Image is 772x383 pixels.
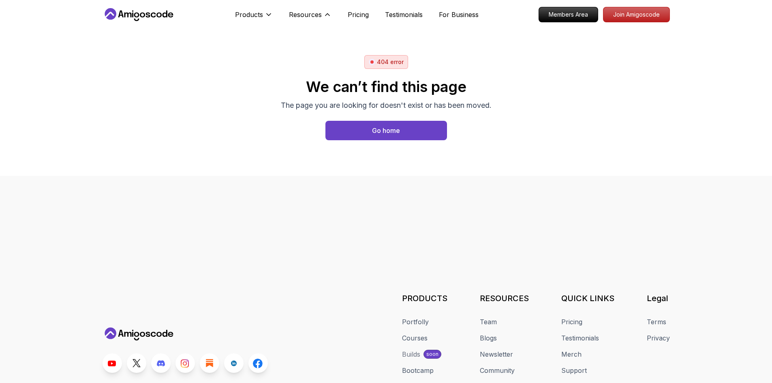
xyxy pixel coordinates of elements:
[385,10,423,19] a: Testimonials
[539,7,598,22] a: Members Area
[561,333,599,343] a: Testimonials
[127,353,146,373] a: Twitter link
[402,333,428,343] a: Courses
[325,121,447,140] button: Go home
[235,10,273,26] button: Products
[235,10,263,19] p: Products
[561,317,582,327] a: Pricing
[439,10,479,19] a: For Business
[480,333,497,343] a: Blogs
[402,366,434,375] a: Bootcamp
[289,10,322,19] p: Resources
[561,293,614,304] h3: QUICK LINKS
[480,366,515,375] a: Community
[480,293,529,304] h3: RESOURCES
[224,353,244,373] a: LinkedIn link
[377,58,404,66] p: 404 error
[647,317,666,327] a: Terms
[372,126,400,135] div: Go home
[480,349,513,359] a: Newsletter
[175,353,195,373] a: Instagram link
[539,7,598,22] p: Members Area
[402,317,429,327] a: Portfolly
[103,353,122,373] a: Youtube link
[289,10,331,26] button: Resources
[603,7,669,22] p: Join Amigoscode
[200,353,219,373] a: Blog link
[561,366,587,375] a: Support
[151,353,171,373] a: Discord link
[402,293,447,304] h3: PRODUCTS
[348,10,369,19] a: Pricing
[248,353,268,373] a: Facebook link
[281,100,492,111] p: The page you are looking for doesn't exist or has been moved.
[480,317,497,327] a: Team
[647,333,670,343] a: Privacy
[647,293,670,304] h3: Legal
[281,79,492,95] h2: We can’t find this page
[426,351,438,357] p: soon
[561,349,582,359] a: Merch
[402,349,420,359] div: Builds
[325,121,447,140] a: Home page
[603,7,670,22] a: Join Amigoscode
